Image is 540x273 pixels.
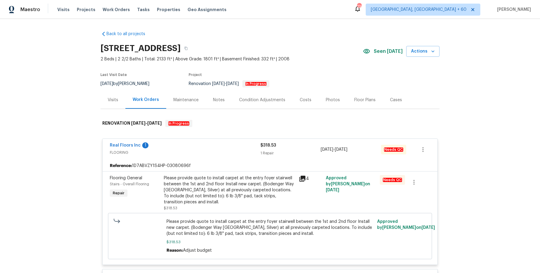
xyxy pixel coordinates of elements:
span: Projects [77,7,95,13]
span: Adjust budget [183,248,212,253]
span: [DATE] [321,147,333,152]
span: Work Orders [103,7,130,13]
span: [DATE] [147,121,162,125]
span: $318.53 [164,206,177,210]
span: Please provide quote to install carpet at the entry foyer stairwell between the 1st and 2nd floor... [166,219,374,237]
b: Reference: [110,163,132,169]
a: Back to all projects [100,31,158,37]
span: Approved by [PERSON_NAME] on [326,176,370,192]
div: 4 [299,175,322,182]
div: Condition Adjustments [239,97,285,103]
div: Please provide quote to install carpet at the entry foyer stairwell between the 1st and 2nd floor... [164,175,295,205]
span: [DATE] [335,147,347,152]
div: RENOVATION [DATE]-[DATE]In Progress [100,114,439,133]
span: Flooring General [110,176,142,180]
div: Photos [326,97,340,103]
div: Visits [108,97,118,103]
span: Tasks [137,8,150,12]
span: [DATE] [131,121,145,125]
span: - [212,82,239,86]
em: In Progress [245,82,266,86]
span: Renovation [189,82,269,86]
div: Floor Plans [354,97,376,103]
span: Repair [110,190,127,196]
span: [PERSON_NAME] [495,7,531,13]
h6: RENOVATION [102,120,162,127]
span: Geo Assignments [187,7,226,13]
span: Stairs - Overall Flooring [110,182,149,186]
span: $318.53 [260,143,276,147]
span: [DATE] [326,188,339,192]
span: FLOORING [110,150,260,156]
button: Actions [406,46,439,57]
div: Work Orders [133,97,159,103]
div: Costs [300,97,311,103]
div: Maintenance [173,97,199,103]
span: Seen [DATE] [374,48,403,54]
span: Reason: [166,248,183,253]
span: - [131,121,162,125]
div: by [PERSON_NAME] [100,80,157,87]
a: Real Floors Inc [110,143,141,147]
em: In Progress [168,121,189,126]
span: 2 Beds | 2 2/2 Baths | Total: 2133 ft² | Above Grade: 1801 ft² | Basement Finished: 332 ft² | 2008 [100,56,363,62]
span: Maestro [20,7,40,13]
span: [DATE] [212,82,225,86]
span: [GEOGRAPHIC_DATA], [GEOGRAPHIC_DATA] + 60 [371,7,466,13]
em: Needs QC [384,147,403,152]
div: Notes [213,97,225,103]
span: Actions [411,48,435,55]
span: Approved by [PERSON_NAME] on [377,220,435,230]
span: - [321,147,347,153]
span: $318.53 [166,239,374,245]
h2: [STREET_ADDRESS] [100,45,181,51]
span: [DATE] [421,226,435,230]
span: Last Visit Date [100,73,127,77]
div: 1 Repair [260,150,321,156]
span: [DATE] [226,82,239,86]
span: Project [189,73,202,77]
div: 1 [142,142,148,148]
em: Needs QC [383,178,402,182]
span: Visits [57,7,70,13]
div: 736 [357,4,361,10]
span: [DATE] [100,82,113,86]
div: Cases [390,97,402,103]
span: Properties [157,7,180,13]
div: 1D7ABVZY1S4HP-03080696f [103,160,437,171]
